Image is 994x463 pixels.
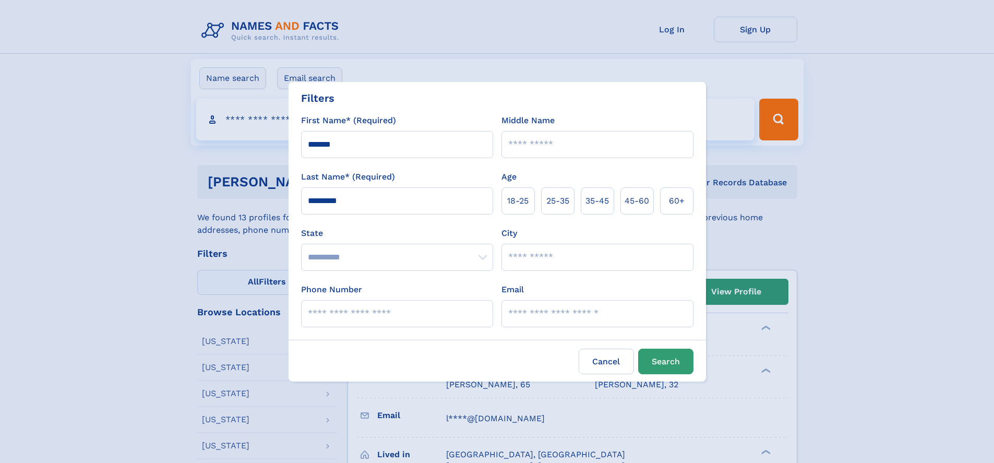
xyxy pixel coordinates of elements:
[501,171,517,183] label: Age
[638,349,693,374] button: Search
[501,227,517,240] label: City
[301,227,493,240] label: State
[579,349,634,374] label: Cancel
[669,195,685,207] span: 60+
[585,195,609,207] span: 35‑45
[301,90,334,106] div: Filters
[301,283,362,296] label: Phone Number
[301,114,396,127] label: First Name* (Required)
[501,283,524,296] label: Email
[507,195,529,207] span: 18‑25
[501,114,555,127] label: Middle Name
[546,195,569,207] span: 25‑35
[301,171,395,183] label: Last Name* (Required)
[625,195,649,207] span: 45‑60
